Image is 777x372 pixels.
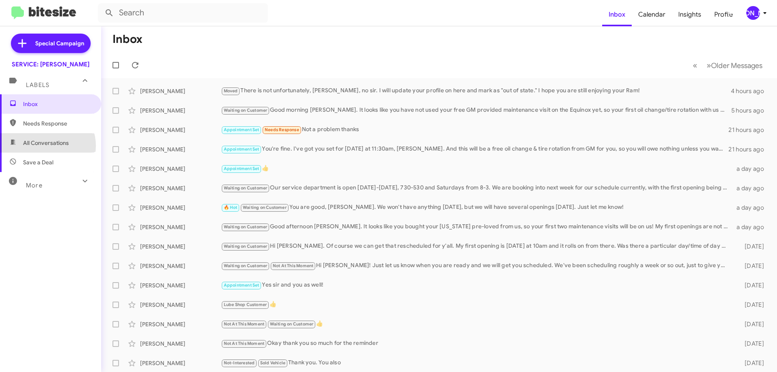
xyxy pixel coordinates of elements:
[140,281,221,289] div: [PERSON_NAME]
[35,39,84,47] span: Special Campaign
[731,87,771,95] div: 4 hours ago
[221,300,732,309] div: 👍
[739,6,768,20] button: [PERSON_NAME]
[602,3,632,26] a: Inbox
[221,319,732,329] div: 👍
[732,301,771,309] div: [DATE]
[26,182,42,189] span: More
[732,184,771,192] div: a day ago
[140,126,221,134] div: [PERSON_NAME]
[265,127,299,132] span: Needs Response
[732,320,771,328] div: [DATE]
[688,57,702,74] button: Previous
[113,33,142,46] h1: Inbox
[732,262,771,270] div: [DATE]
[23,139,69,147] span: All Conversations
[688,57,767,74] nav: Page navigation example
[224,108,267,113] span: Waiting on Customer
[221,86,731,96] div: There is not unfortunately, [PERSON_NAME], no sir. I will update your profile on here and mark as...
[732,281,771,289] div: [DATE]
[243,205,287,210] span: Waiting on Customer
[221,242,732,251] div: Hi [PERSON_NAME]. Of course we can get that rescheduled for y'all. My first opening is [DATE] at ...
[224,88,238,94] span: Moved
[273,263,314,268] span: Not At This Moment
[260,360,285,366] span: Sold Vehicle
[140,320,221,328] div: [PERSON_NAME]
[732,204,771,212] div: a day ago
[224,341,265,346] span: Not At This Moment
[731,106,771,115] div: 5 hours ago
[732,165,771,173] div: a day ago
[140,242,221,251] div: [PERSON_NAME]
[140,184,221,192] div: [PERSON_NAME]
[221,106,731,115] div: Good morning [PERSON_NAME]. It looks like you have not used your free GM provided maintenance vis...
[140,204,221,212] div: [PERSON_NAME]
[707,60,711,70] span: »
[23,100,92,108] span: Inbox
[221,261,732,270] div: Hi [PERSON_NAME]! Just let us know when you are ready and we will get you scheduled. We've been s...
[224,302,267,307] span: Lube Shop Customer
[728,145,771,153] div: 21 hours ago
[702,57,767,74] button: Next
[221,339,732,348] div: Okay thank you so much for the reminder
[11,34,91,53] a: Special Campaign
[732,223,771,231] div: a day ago
[728,126,771,134] div: 21 hours ago
[221,203,732,212] div: You are good, [PERSON_NAME]. We won't have anything [DATE], but we will have several openings [DA...
[221,145,728,154] div: You're fine. I've got you set for [DATE] at 11:30am, [PERSON_NAME]. And this will be a free oil c...
[224,166,259,171] span: Appointment Set
[221,222,732,232] div: Good afternoon [PERSON_NAME]. It looks like you bought your [US_STATE] pre-loved from us, so your...
[693,60,697,70] span: «
[708,3,739,26] a: Profile
[140,340,221,348] div: [PERSON_NAME]
[224,360,255,366] span: Not-Interested
[732,359,771,367] div: [DATE]
[23,158,53,166] span: Save a Deal
[224,205,238,210] span: 🔥 Hot
[224,244,267,249] span: Waiting on Customer
[23,119,92,128] span: Needs Response
[672,3,708,26] a: Insights
[140,262,221,270] div: [PERSON_NAME]
[732,242,771,251] div: [DATE]
[224,321,265,327] span: Not At This Moment
[221,164,732,173] div: 👍
[224,127,259,132] span: Appointment Set
[26,81,49,89] span: Labels
[221,281,732,290] div: Yes sir and you as well!
[140,106,221,115] div: [PERSON_NAME]
[270,321,314,327] span: Waiting on Customer
[224,224,267,230] span: Waiting on Customer
[140,223,221,231] div: [PERSON_NAME]
[140,165,221,173] div: [PERSON_NAME]
[221,125,728,134] div: Not a problem thanks
[224,283,259,288] span: Appointment Set
[746,6,760,20] div: [PERSON_NAME]
[224,263,267,268] span: Waiting on Customer
[140,87,221,95] div: [PERSON_NAME]
[140,145,221,153] div: [PERSON_NAME]
[221,183,732,193] div: Our service department is open [DATE]-[DATE], 730-530 and Saturdays from 8-3. We are booking into...
[224,147,259,152] span: Appointment Set
[732,340,771,348] div: [DATE]
[711,61,762,70] span: Older Messages
[12,60,89,68] div: SERVICE: [PERSON_NAME]
[98,3,268,23] input: Search
[224,185,267,191] span: Waiting on Customer
[632,3,672,26] a: Calendar
[140,359,221,367] div: [PERSON_NAME]
[140,301,221,309] div: [PERSON_NAME]
[221,358,732,368] div: Thank you. You also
